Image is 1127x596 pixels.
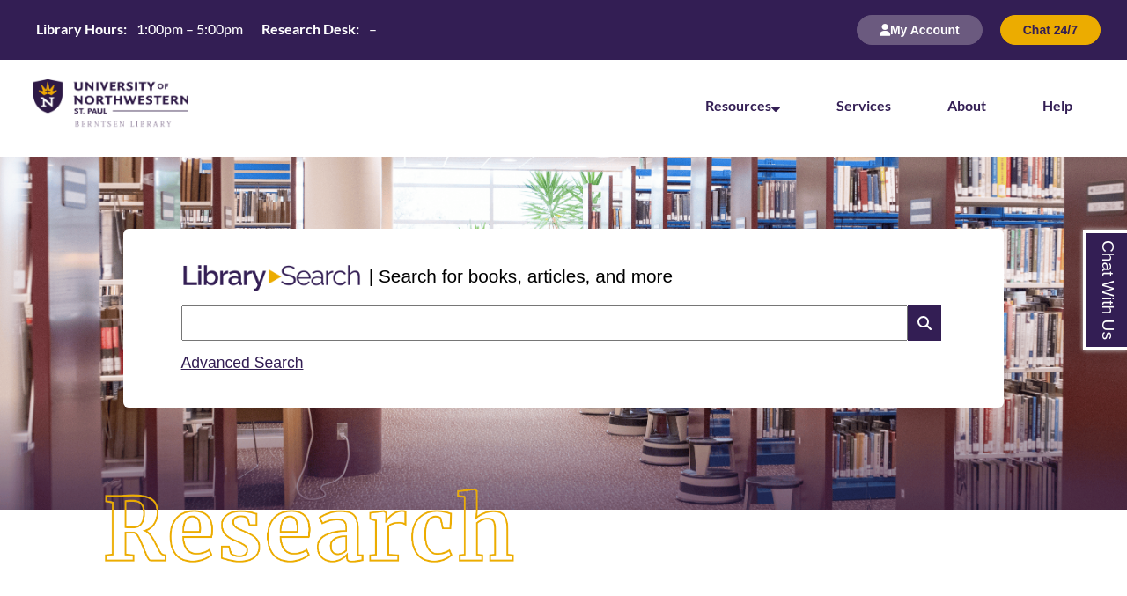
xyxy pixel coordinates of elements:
button: My Account [857,15,983,45]
a: About [947,97,986,114]
i: Search [908,305,941,341]
p: | Search for books, articles, and more [369,262,673,290]
a: Hours Today [29,19,384,40]
a: Advanced Search [181,354,304,372]
img: UNWSP Library Logo [33,79,188,129]
th: Library Hours: [29,19,129,39]
table: Hours Today [29,19,384,39]
th: Research Desk: [254,19,362,39]
button: Chat 24/7 [1000,15,1101,45]
a: Services [836,97,891,114]
a: Resources [705,97,780,114]
span: 1:00pm – 5:00pm [136,20,243,37]
a: My Account [857,22,983,37]
a: Chat 24/7 [1000,22,1101,37]
span: – [369,20,377,37]
img: Libary Search [174,258,369,298]
a: Help [1042,97,1072,114]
